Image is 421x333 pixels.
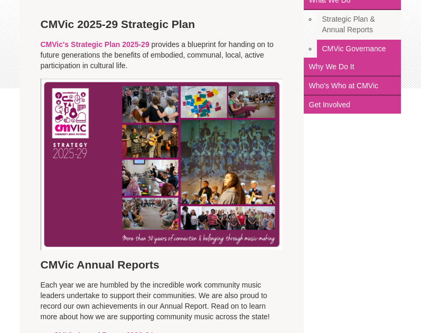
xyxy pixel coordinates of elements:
[317,40,401,58] a: CMVic Governance
[41,258,283,272] h3: CMVic Annual Reports
[304,96,401,114] a: Get Involved
[304,77,401,96] a: Who's Who at CMVic
[304,58,401,77] a: Why We Do It
[41,280,283,322] p: Each year we are humbled by the incredible work community music leaders undertake to support thei...
[41,17,283,31] h3: CMVic 2025-29 Strategic Plan
[317,10,401,40] a: Strategic Plan & Annual Reports
[41,40,149,49] a: CMVic's Strategic Plan 2025-29
[41,39,283,71] p: provides a blueprint for handing on to future generations the benefits of embodied, communal, loc...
